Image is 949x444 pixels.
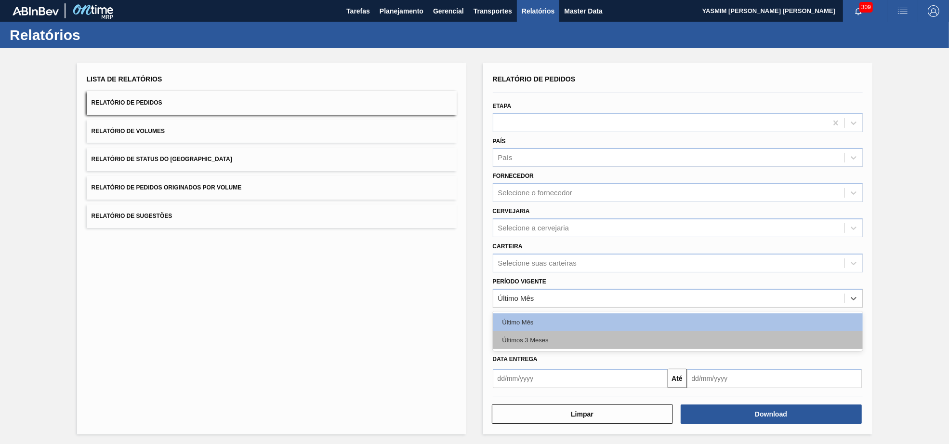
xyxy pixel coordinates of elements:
[92,99,162,106] span: Relatório de Pedidos
[498,154,513,162] div: País
[522,5,554,17] span: Relatórios
[87,120,457,143] button: Relatório de Volumes
[87,148,457,171] button: Relatório de Status do [GEOGRAPHIC_DATA]
[843,4,874,18] button: Notificações
[87,91,457,115] button: Relatório de Pedidos
[92,128,165,135] span: Relatório de Volumes
[92,213,172,219] span: Relatório de Sugestões
[493,138,506,145] label: País
[493,331,863,349] div: Últimos 3 Meses
[498,224,569,232] div: Selecione a cervejaria
[493,369,668,388] input: dd/mm/yyyy
[498,259,577,267] div: Selecione suas carteiras
[498,294,534,302] div: Último Mês
[346,5,370,17] span: Tarefas
[433,5,464,17] span: Gerencial
[493,103,512,109] label: Etapa
[859,2,873,13] span: 309
[492,404,673,424] button: Limpar
[897,5,909,17] img: userActions
[380,5,423,17] span: Planejamento
[493,243,523,250] label: Carteira
[687,369,862,388] input: dd/mm/yyyy
[681,404,862,424] button: Download
[493,278,546,285] label: Período Vigente
[87,204,457,228] button: Relatório de Sugestões
[493,75,576,83] span: Relatório de Pedidos
[493,356,538,363] span: Data entrega
[493,173,534,179] label: Fornecedor
[87,176,457,200] button: Relatório de Pedidos Originados por Volume
[564,5,602,17] span: Master Data
[92,184,242,191] span: Relatório de Pedidos Originados por Volume
[92,156,232,162] span: Relatório de Status do [GEOGRAPHIC_DATA]
[10,29,181,40] h1: Relatórios
[928,5,939,17] img: Logout
[474,5,512,17] span: Transportes
[493,313,863,331] div: Último Mês
[668,369,687,388] button: Até
[13,7,59,15] img: TNhmsLtSVTkK8tSr43FrP2fwEKptu5GPRR3wAAAABJRU5ErkJggg==
[498,189,572,197] div: Selecione o fornecedor
[87,75,162,83] span: Lista de Relatórios
[493,208,530,215] label: Cervejaria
